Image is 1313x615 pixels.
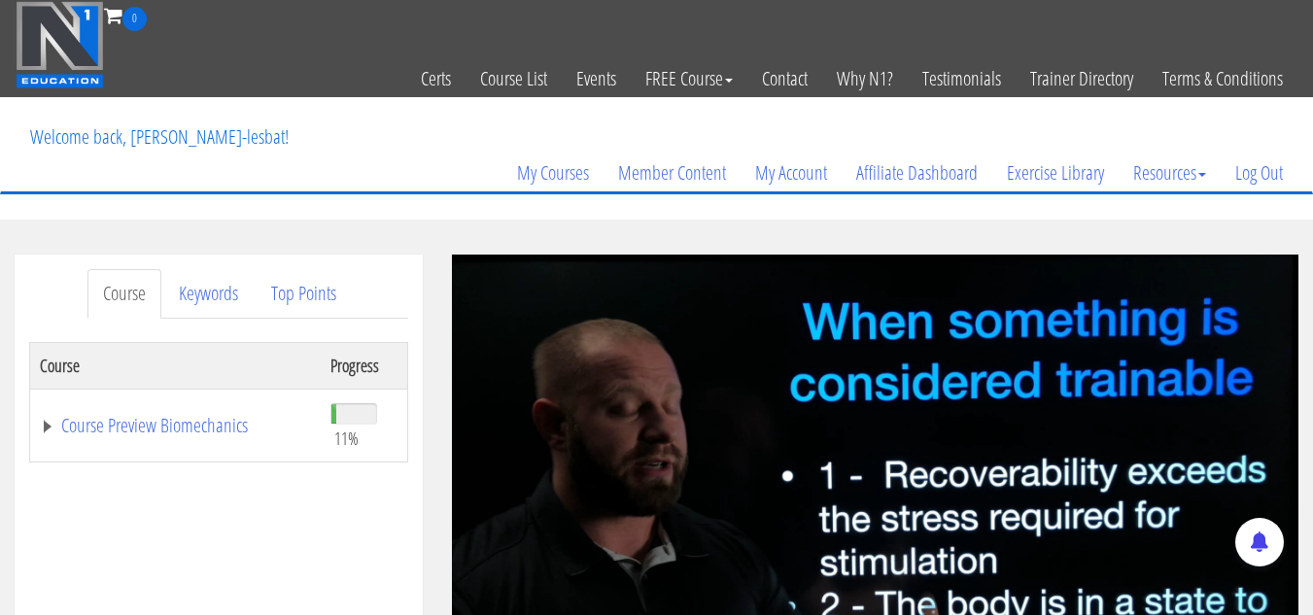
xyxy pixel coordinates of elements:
a: My Courses [502,126,604,220]
a: Trainer Directory [1016,31,1148,126]
a: FREE Course [631,31,747,126]
a: Course Preview Biomechanics [40,416,311,435]
th: Progress [321,342,408,389]
img: n1-education [16,1,104,88]
a: Keywords [163,269,254,319]
a: Exercise Library [992,126,1119,220]
a: Events [562,31,631,126]
a: Top Points [256,269,352,319]
a: Log Out [1221,126,1297,220]
a: Contact [747,31,822,126]
a: Why N1? [822,31,908,126]
p: Welcome back, [PERSON_NAME]-lesbat! [16,98,303,176]
a: Member Content [604,126,741,220]
span: 11% [334,427,359,449]
a: Resources [1119,126,1221,220]
a: 0 [104,2,147,28]
a: Testimonials [908,31,1016,126]
a: Course [87,269,161,319]
a: Affiliate Dashboard [842,126,992,220]
a: Course List [466,31,562,126]
a: Certs [406,31,466,126]
th: Course [30,342,321,389]
a: Terms & Conditions [1148,31,1297,126]
span: 0 [122,7,147,31]
a: My Account [741,126,842,220]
